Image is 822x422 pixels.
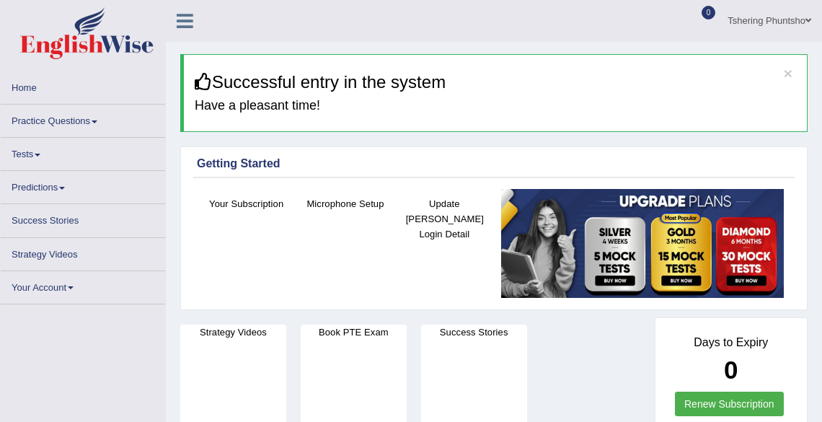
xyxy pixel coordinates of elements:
h4: Book PTE Exam [301,325,407,340]
a: Home [1,71,165,100]
a: Success Stories [1,204,165,232]
button: × [784,66,792,81]
div: Getting Started [197,155,791,172]
h4: Strategy Videos [180,325,286,340]
b: 0 [724,356,738,384]
h4: Days to Expiry [671,336,792,349]
span: 0 [702,6,716,19]
h4: Microphone Setup [303,196,387,211]
a: Strategy Videos [1,238,165,266]
a: Your Account [1,271,165,299]
a: Predictions [1,171,165,199]
h3: Successful entry in the system [195,73,796,92]
h4: Have a pleasant time! [195,99,796,113]
a: Tests [1,138,165,166]
h4: Your Subscription [204,196,288,211]
h4: Update [PERSON_NAME] Login Detail [402,196,487,242]
h4: Success Stories [421,325,527,340]
img: small5.jpg [501,189,784,299]
a: Practice Questions [1,105,165,133]
a: Renew Subscription [675,392,784,416]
